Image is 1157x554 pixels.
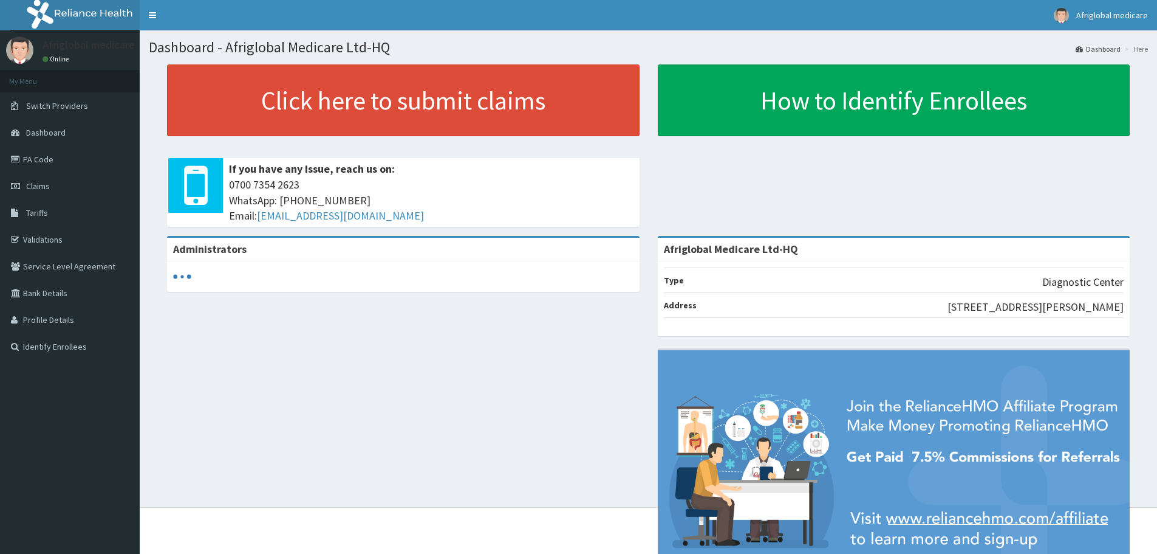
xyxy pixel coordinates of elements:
[26,207,48,218] span: Tariffs
[26,181,50,192] span: Claims
[6,36,33,64] img: User Image
[173,268,191,286] svg: audio-loading
[947,299,1124,315] p: [STREET_ADDRESS][PERSON_NAME]
[1076,44,1121,54] a: Dashboard
[257,209,424,223] a: [EMAIL_ADDRESS][DOMAIN_NAME]
[664,242,798,256] strong: Afriglobal Medicare Ltd-HQ
[173,242,247,256] b: Administrators
[1076,10,1148,21] span: Afriglobal medicare
[1042,274,1124,290] p: Diagnostic Center
[664,275,684,286] b: Type
[167,64,640,136] a: Click here to submit claims
[26,127,66,138] span: Dashboard
[658,64,1130,136] a: How to Identify Enrollees
[149,40,1148,55] h1: Dashboard - Afriglobal Medicare Ltd-HQ
[43,55,72,63] a: Online
[229,177,633,224] span: 0700 7354 2623 WhatsApp: [PHONE_NUMBER] Email:
[229,162,395,176] b: If you have any issue, reach us on:
[1122,44,1148,54] li: Here
[664,300,697,311] b: Address
[43,40,135,50] p: Afriglobal medicare
[26,100,88,111] span: Switch Providers
[1054,8,1069,23] img: User Image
